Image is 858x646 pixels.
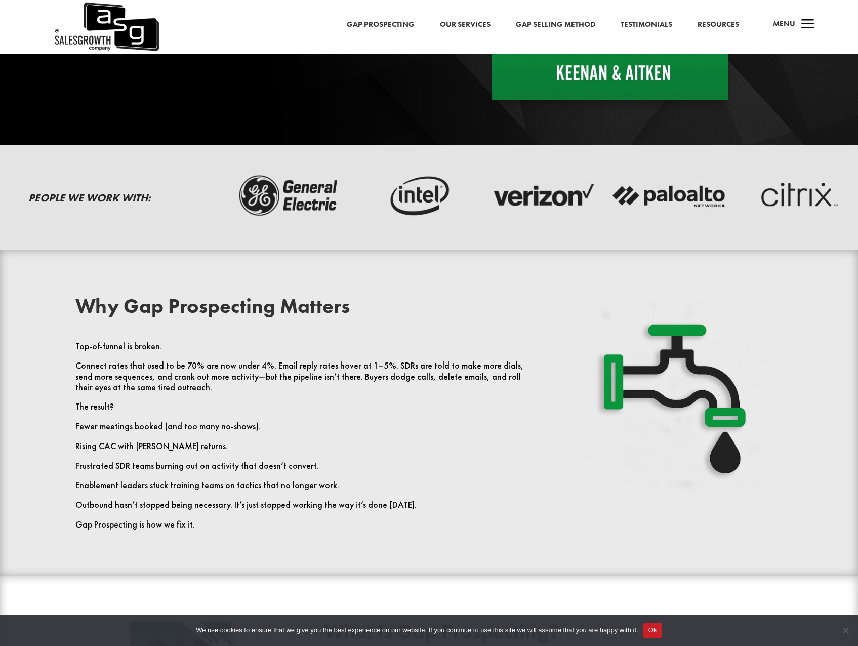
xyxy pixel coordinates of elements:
[798,15,818,35] span: a
[75,401,534,421] p: The result?
[75,360,534,401] p: Connect rates that used to be 70% are now under 4%. Email reply rates hover at 1–5%. SDRs are tol...
[621,18,672,31] a: Testimonials
[611,173,727,219] img: palato-networks-logo-dark
[75,480,534,500] p: Enablement leaders stuck training teams on tactics that no longer work.
[643,623,662,638] button: Ok
[231,173,348,219] img: ge-logo-dark
[75,519,534,530] p: Gap Prospecting is how we fix it.
[698,18,739,31] a: Resources
[75,461,534,480] p: Frustrated SDR teams burning out on activity that doesn’t convert.
[75,441,534,461] p: Rising CAC with [PERSON_NAME] returns.
[75,341,534,361] p: Top-of-funnel is broken.
[577,296,779,499] img: Faucet Shadow
[440,18,491,31] a: Our Services
[75,500,534,519] p: Outbound hasn’t stopped being necessary. It’s just stopped working the way it’s done [DATE].
[75,296,534,321] h2: Why Gap Prospecting Matters
[347,18,415,31] a: Gap Prospecting
[196,625,638,635] span: We use cookies to ensure that we give you the best experience on our website. If you continue to ...
[516,18,595,31] a: Gap Selling Method
[773,19,795,29] span: Menu
[738,173,854,219] img: critix-logo-dark
[358,173,474,219] img: intel-logo-dark
[75,421,534,441] p: Fewer meetings booked (and too many no-shows).
[484,173,601,219] img: verizon-logo-dark
[840,625,850,635] span: No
